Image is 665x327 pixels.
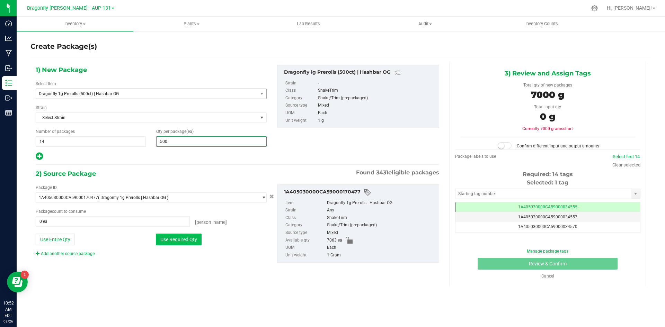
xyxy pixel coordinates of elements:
[327,229,435,237] div: Mixed
[517,144,599,148] span: Confirm different input and output amounts
[613,154,640,159] a: Select first 14
[505,68,591,79] span: 3) Review and Assign Tags
[5,65,12,72] inline-svg: Inbound
[36,81,56,87] label: Select Item
[267,192,276,202] button: Cancel button
[258,113,266,122] span: select
[36,137,145,146] input: 14
[318,109,435,117] div: Each
[534,105,561,109] span: Total input qty
[285,207,326,214] label: Strain
[607,5,652,11] span: Hi, [PERSON_NAME]!
[356,169,439,177] span: Found eligible packages
[318,94,435,102] div: Shake/Trim (prepackaged)
[285,109,317,117] label: UOM
[478,258,618,270] button: Review & Confirm
[327,237,342,244] span: 7063 ea
[39,195,98,200] span: 1A405030000CA59000170477
[5,109,12,116] inline-svg: Reports
[287,21,329,27] span: Lab Results
[523,171,573,178] span: Required: 14 tags
[376,169,388,176] span: 3431
[285,199,326,207] label: Item
[612,162,640,167] a: Clear selected
[318,117,435,125] div: 1 g
[327,199,435,207] div: Dragonfly 1g Prerolls | Hashbar OG
[541,274,554,279] a: Cancel
[318,87,435,94] div: ShakeTrim
[30,42,97,52] h4: Create Package(s)
[36,105,47,111] label: Strain
[527,179,568,186] span: Selected: 1 tag
[563,126,573,131] span: short
[134,21,250,27] span: Plants
[327,214,435,222] div: ShakeTrim
[518,224,577,229] span: 1A405030000CA59000034570
[36,129,75,134] span: Number of packages
[516,21,567,27] span: Inventory Counts
[527,249,568,254] a: Manage package tags
[20,271,29,279] iframe: Resource center unread badge
[518,215,577,219] span: 1A405030000CA59000034557
[5,35,12,42] inline-svg: Analytics
[195,219,227,225] span: [PERSON_NAME]
[36,169,96,179] span: 2) Source Package
[5,80,12,87] inline-svg: Inventory
[631,189,640,199] span: select
[327,221,435,229] div: Shake/Trim (prepackaged)
[17,17,133,31] a: Inventory
[523,83,572,88] span: Total qty of new packages
[36,234,75,245] button: Use Entire Qty
[250,17,367,31] a: Lab Results
[285,214,326,222] label: Class
[455,154,496,159] span: Package labels to use
[36,65,87,75] span: 1) New Package
[285,80,317,87] label: Strain
[285,87,317,94] label: Class
[258,193,266,202] span: select
[3,319,14,324] p: 08/26
[590,5,599,11] div: Manage settings
[186,129,194,134] span: (ea)
[285,229,326,237] label: Source type
[522,126,573,131] span: Currently 7000 grams
[36,209,86,214] span: Package to consume
[285,237,326,244] label: Available qty
[27,5,111,11] span: Dragonfly [PERSON_NAME] - AUP 131
[36,251,95,256] a: Add another source package
[327,252,435,259] div: 1 Gram
[156,129,194,134] span: Qty per package
[367,17,484,31] a: Audit
[3,300,14,319] p: 10:52 AM EDT
[36,217,189,226] input: 0 ea
[327,244,435,252] div: Each
[36,113,258,122] span: Select Strain
[285,252,326,259] label: Unit weight
[156,234,202,245] button: Use Required Qty
[284,69,435,77] div: Dragonfly 1g Prerolls (500ct) | Hashbar OG
[531,89,564,100] span: 7000 g
[318,102,435,109] div: Mixed
[17,21,133,27] span: Inventory
[540,111,555,122] span: 0 g
[133,17,250,31] a: Plants
[285,221,326,229] label: Category
[5,50,12,57] inline-svg: Manufacturing
[284,188,435,197] div: 1A405030000CA59000170477
[5,20,12,27] inline-svg: Dashboard
[318,80,435,87] div: -
[367,21,483,27] span: Audit
[484,17,600,31] a: Inventory Counts
[39,91,246,96] span: Dragonfly 1g Prerolls (500ct) | Hashbar OG
[7,272,28,292] iframe: Resource center
[455,189,631,199] input: Starting tag number
[36,185,57,190] span: Package ID
[285,117,317,125] label: Unit weight
[518,205,577,209] span: 1A405030000CA59000034555
[258,89,266,99] span: select
[285,102,317,109] label: Source type
[36,155,43,160] span: Add new output
[285,244,326,252] label: UOM
[327,207,435,214] div: Any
